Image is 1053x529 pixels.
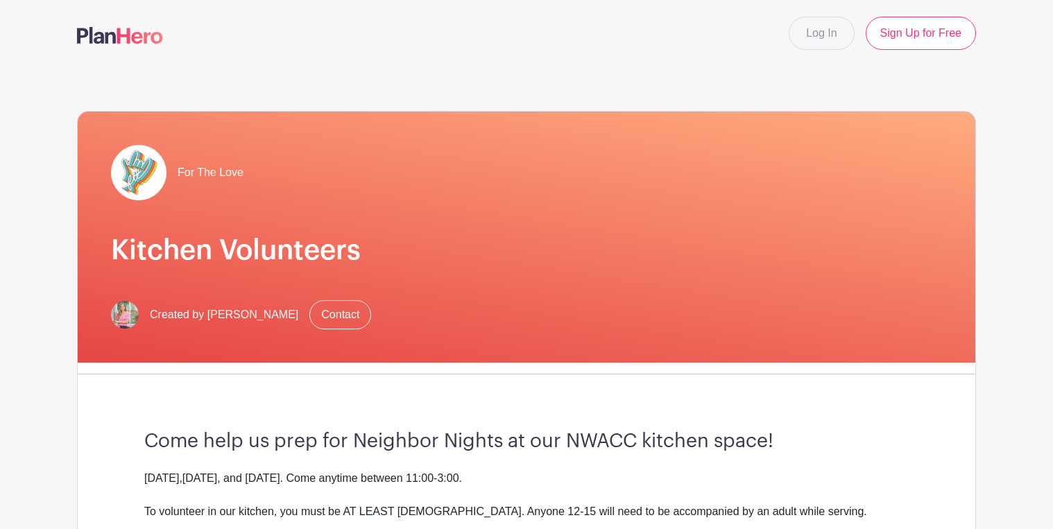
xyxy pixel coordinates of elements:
img: logo-507f7623f17ff9eddc593b1ce0a138ce2505c220e1c5a4e2b4648c50719b7d32.svg [77,27,163,44]
span: Created by [PERSON_NAME] [150,306,298,323]
h3: Come help us prep for Neighbor Nights at our NWACC kitchen space! [144,430,909,453]
a: Sign Up for Free [866,17,976,50]
div: [DATE],[DATE], and [DATE]. Come anytime between 11:00-3:00. [144,470,909,503]
img: 2x2%20headshot.png [111,301,139,329]
span: For The Love [178,164,243,181]
a: Log In [789,17,854,50]
img: pageload-spinner.gif [111,145,166,200]
h1: Kitchen Volunteers [111,234,942,267]
a: Contact [309,300,371,329]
